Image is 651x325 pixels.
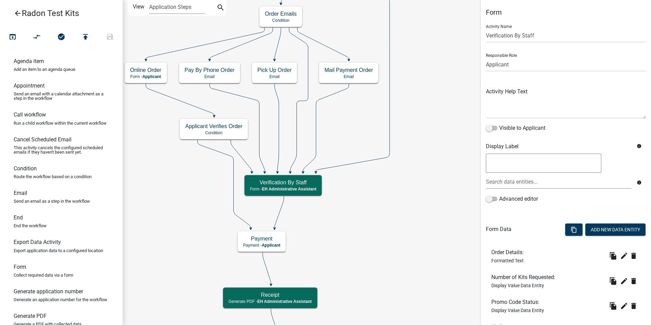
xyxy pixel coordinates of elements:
[228,292,312,298] h5: Receipt
[565,227,583,233] wm-modal-confirm: Bulk Actions
[185,123,242,129] h5: Applicant Verifies Order
[619,276,630,287] button: edit
[608,250,619,261] button: file_copy
[630,302,638,310] i: delete
[486,175,632,189] input: Search data entities...
[243,243,280,248] p: Payment -
[14,82,45,89] h6: Appointment
[9,33,17,42] i: open_in_browser
[130,74,161,79] p: Form -
[619,250,630,261] button: edit
[637,180,641,185] i: info
[14,174,92,179] p: Route the workflow based on a condition
[486,8,646,16] h5: Form
[73,30,98,45] button: Publish
[14,248,103,253] p: Export application data to a configured location
[630,252,638,260] i: delete
[14,145,109,154] p: This activity cancels the configured scheduled emails if they haven't been sent yet.
[630,300,640,311] wm-modal-confirm: Delete
[14,313,47,319] h6: Generate PDF
[257,74,291,79] p: Email
[106,33,114,42] i: save
[14,92,109,100] p: Send an email with a calendar attachment as a step in the workflow
[486,143,632,150] h6: Display Label
[619,300,630,311] button: edit
[0,30,25,45] button: Test Workflow
[491,308,544,313] span: Display Value Data Entity
[630,250,640,261] button: delete
[630,276,640,287] wm-modal-confirm: Delete
[491,258,524,263] span: Formatted Text
[185,74,235,79] p: Email
[262,243,281,248] span: Applicant
[14,190,27,196] h6: Email
[630,250,640,261] wm-modal-confirm: Delete
[486,124,545,132] label: Visible to Applicant
[14,223,47,228] p: End the workflow
[14,58,44,64] h6: Agenda item
[185,130,242,135] p: Condition
[491,249,526,256] h6: Order Details:
[486,195,538,203] label: Advanced editor
[14,136,72,143] h6: Cancel Scheduled Email
[14,121,107,125] p: Run a child workflow within the current workflow
[262,187,316,191] span: EH Administrative Assistant
[620,277,628,285] i: edit
[14,297,107,302] p: Generate an application number for the workflow
[25,30,49,45] button: Auto Layout
[5,5,112,21] a: Radon Test Kits
[324,74,373,79] p: Email
[491,299,544,305] h6: Promo Code Status:
[81,33,90,42] i: publish
[491,283,544,288] span: Display Value Data Entity
[608,300,619,311] button: file_copy
[57,33,65,42] i: check_circle
[243,235,280,242] h5: Payment
[14,239,61,245] h6: Export Data Activity
[324,67,373,73] h5: Mail Payment Order
[609,277,617,285] i: file_copy
[620,302,628,310] i: edit
[486,226,511,232] h6: Form Data
[585,223,646,236] button: Add New Data Entity
[14,9,22,19] i: arrow_back
[14,273,73,277] p: Collect required data via a form
[130,67,161,73] h5: Online Order
[637,144,641,149] i: info
[265,18,297,23] p: Condition
[265,11,297,17] h5: Order Emails
[14,288,83,295] h6: Generate application number
[630,300,640,311] button: delete
[609,252,617,260] i: file_copy
[185,67,235,73] h5: Pay By Phone Order
[215,3,226,14] button: search
[14,264,26,270] h6: Form
[250,187,316,191] p: Form -
[491,274,558,280] h6: Number of Kits Requested:
[250,179,316,186] h5: Verification By Staff
[0,30,122,46] div: Workflow actions
[257,299,312,304] span: EH Administrative Assistant
[565,223,583,236] button: content_copy
[620,252,628,260] i: edit
[608,276,619,287] button: file_copy
[14,111,46,118] h6: Call workflow
[33,33,41,42] i: compare_arrows
[630,277,638,285] i: delete
[142,74,161,79] span: Applicant
[14,199,90,203] p: Send an email as a step in the workflow
[14,165,37,172] h6: Condition
[49,30,74,45] button: No problems
[571,227,577,233] i: content_copy
[257,67,291,73] h5: Pick Up Order
[630,276,640,287] button: delete
[14,67,75,72] p: Add an item to an agenda queue
[98,30,122,45] button: Save
[14,214,23,221] h6: End
[217,3,225,13] i: search
[609,302,617,310] i: file_copy
[228,299,312,304] p: Generate PDF -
